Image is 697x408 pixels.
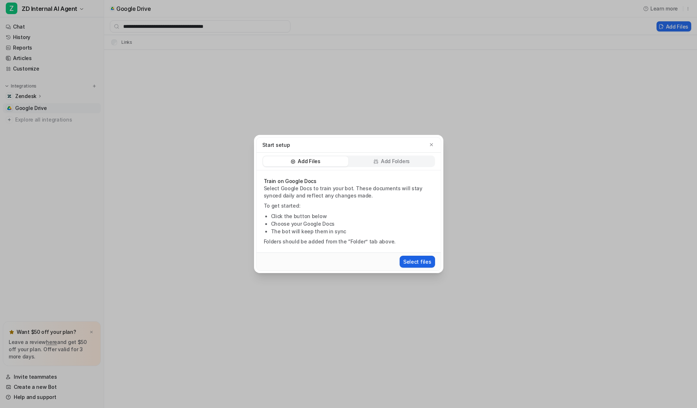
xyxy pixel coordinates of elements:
p: Select Google Docs to train your bot. These documents will stay synced daily and reflect any chan... [264,185,434,199]
p: Start setup [262,141,290,149]
p: Add Files [298,158,320,165]
p: To get started: [264,202,434,209]
li: The bot will keep them in sync [271,228,434,235]
li: Click the button below [271,212,434,220]
button: Select files [400,256,435,268]
p: Add Folders [381,158,410,165]
li: Choose your Google Docs [271,220,434,228]
p: Folders should be added from the “Folder” tab above. [264,238,434,245]
p: Train on Google Docs [264,178,434,185]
